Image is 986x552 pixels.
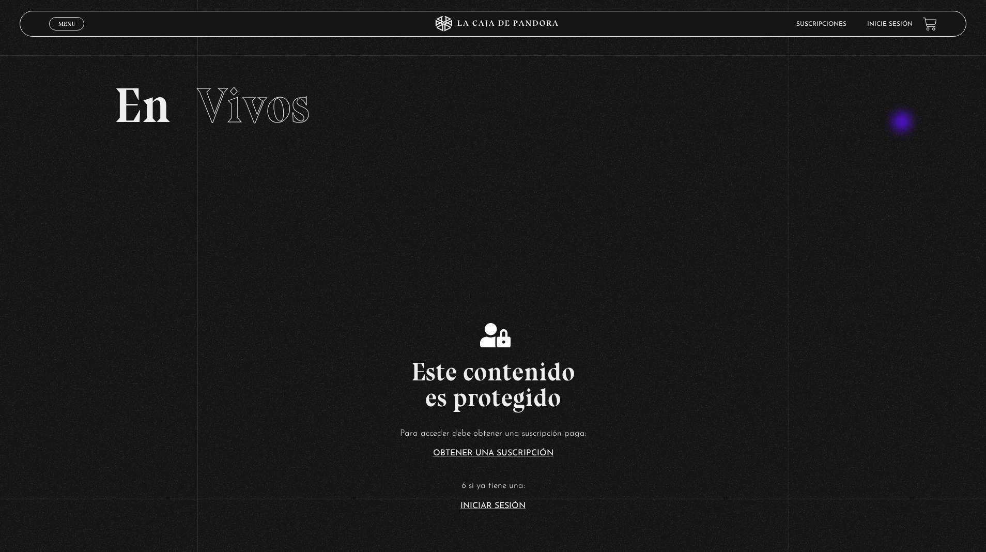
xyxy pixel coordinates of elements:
a: View your shopping cart [923,17,937,31]
h2: En [114,81,871,130]
a: Obtener una suscripción [433,449,553,457]
a: Iniciar Sesión [460,502,526,510]
span: Vivos [197,76,310,135]
a: Suscripciones [796,21,846,27]
a: Inicie sesión [867,21,913,27]
span: Cerrar [55,29,79,37]
span: Menu [58,21,75,27]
